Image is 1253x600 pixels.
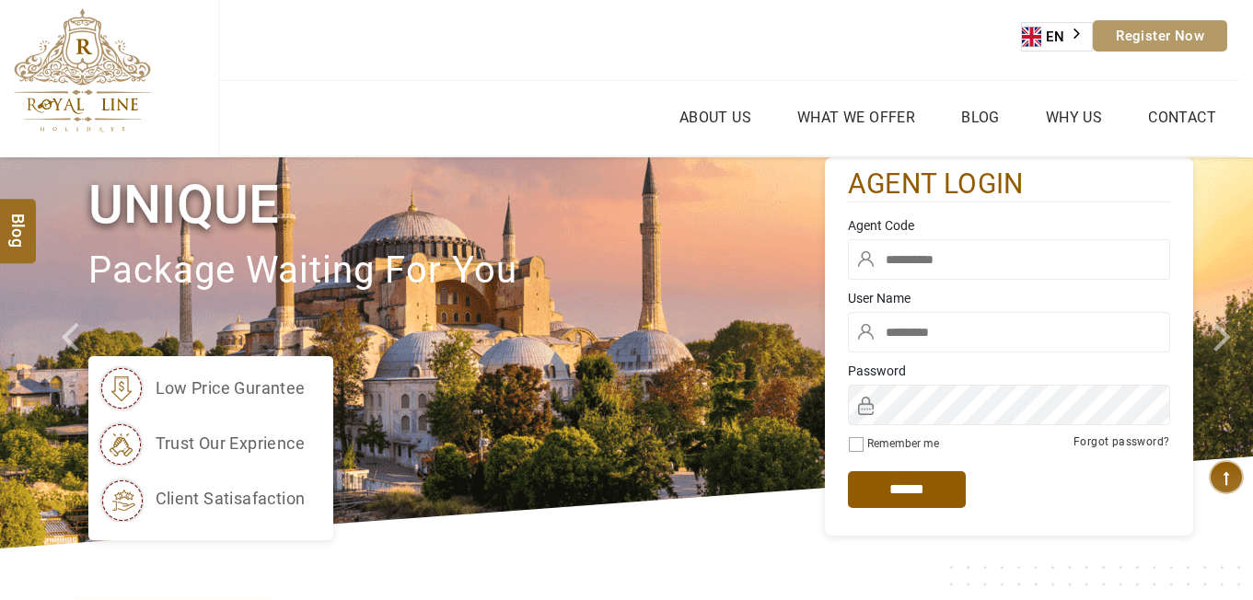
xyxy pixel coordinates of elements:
[848,362,1170,380] label: Password
[1190,157,1253,548] a: Check next image
[6,213,30,229] span: Blog
[98,421,306,467] li: trust our exprience
[1021,22,1093,52] div: Language
[675,104,756,131] a: About Us
[98,476,306,522] li: client satisafaction
[957,104,1004,131] a: Blog
[848,167,1170,202] h2: agent login
[88,240,825,302] p: package waiting for you
[793,104,920,131] a: What we Offer
[867,437,939,450] label: Remember me
[848,216,1170,235] label: Agent Code
[14,8,151,133] img: The Royal Line Holidays
[1093,20,1227,52] a: Register Now
[38,157,100,548] a: Check next prev
[1073,435,1169,448] a: Forgot password?
[98,365,306,411] li: low price gurantee
[848,289,1170,307] label: User Name
[1041,104,1107,131] a: Why Us
[1022,23,1092,51] a: EN
[1021,22,1093,52] aside: Language selected: English
[88,170,825,239] h1: Unique
[1143,104,1221,131] a: Contact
